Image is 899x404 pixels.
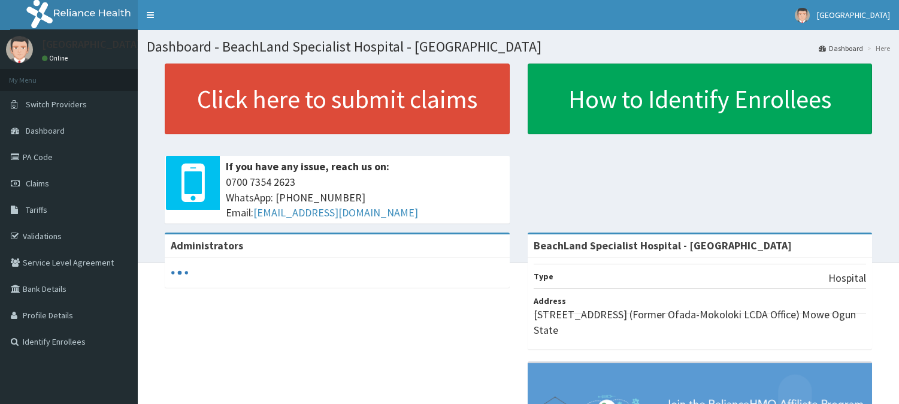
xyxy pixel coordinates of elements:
span: Switch Providers [26,99,87,110]
a: How to Identify Enrollees [528,64,873,134]
li: Here [864,43,890,53]
b: Administrators [171,239,243,252]
span: 0700 7354 2623 WhatsApp: [PHONE_NUMBER] Email: [226,174,504,221]
b: Address [534,296,566,306]
a: Dashboard [819,43,863,53]
b: If you have any issue, reach us on: [226,159,389,173]
p: [GEOGRAPHIC_DATA] [42,39,141,50]
b: Type [534,271,553,282]
span: Claims [26,178,49,189]
a: Online [42,54,71,62]
svg: audio-loading [171,264,189,282]
img: User Image [795,8,810,23]
img: User Image [6,36,33,63]
span: Tariffs [26,204,47,215]
a: Click here to submit claims [165,64,510,134]
span: [GEOGRAPHIC_DATA] [817,10,890,20]
span: Dashboard [26,125,65,136]
p: [STREET_ADDRESS] (Former Ofada-Mokoloki LCDA Office) Mowe Ogun State [534,307,867,337]
p: Hospital [828,270,866,286]
a: [EMAIL_ADDRESS][DOMAIN_NAME] [253,206,418,219]
h1: Dashboard - BeachLand Specialist Hospital - [GEOGRAPHIC_DATA] [147,39,890,55]
strong: BeachLand Specialist Hospital - [GEOGRAPHIC_DATA] [534,239,792,252]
